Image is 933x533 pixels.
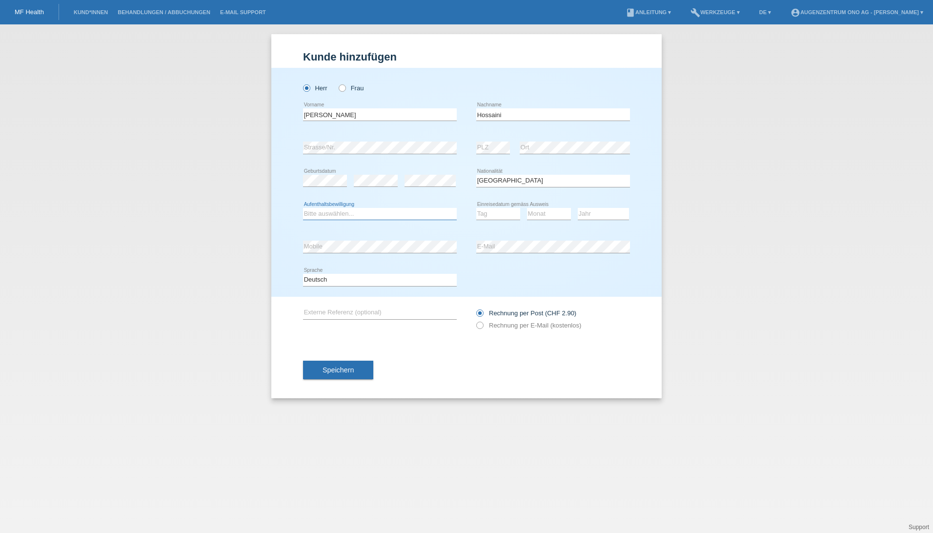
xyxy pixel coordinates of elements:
a: account_circleAugenzentrum ONO AG - [PERSON_NAME] ▾ [786,9,928,15]
input: Rechnung per E-Mail (kostenlos) [476,322,483,334]
input: Frau [339,84,345,91]
i: book [626,8,635,18]
a: Support [909,524,929,531]
label: Herr [303,84,327,92]
input: Herr [303,84,309,91]
label: Rechnung per E-Mail (kostenlos) [476,322,581,329]
a: Behandlungen / Abbuchungen [113,9,215,15]
h1: Kunde hinzufügen [303,51,630,63]
label: Rechnung per Post (CHF 2.90) [476,309,576,317]
a: bookAnleitung ▾ [621,9,676,15]
a: Kund*innen [69,9,113,15]
label: Frau [339,84,364,92]
a: E-Mail Support [215,9,271,15]
i: build [690,8,700,18]
span: Speichern [323,366,354,374]
a: DE ▾ [754,9,776,15]
i: account_circle [791,8,800,18]
a: MF Health [15,8,44,16]
a: buildWerkzeuge ▾ [686,9,745,15]
input: Rechnung per Post (CHF 2.90) [476,309,483,322]
button: Speichern [303,361,373,379]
